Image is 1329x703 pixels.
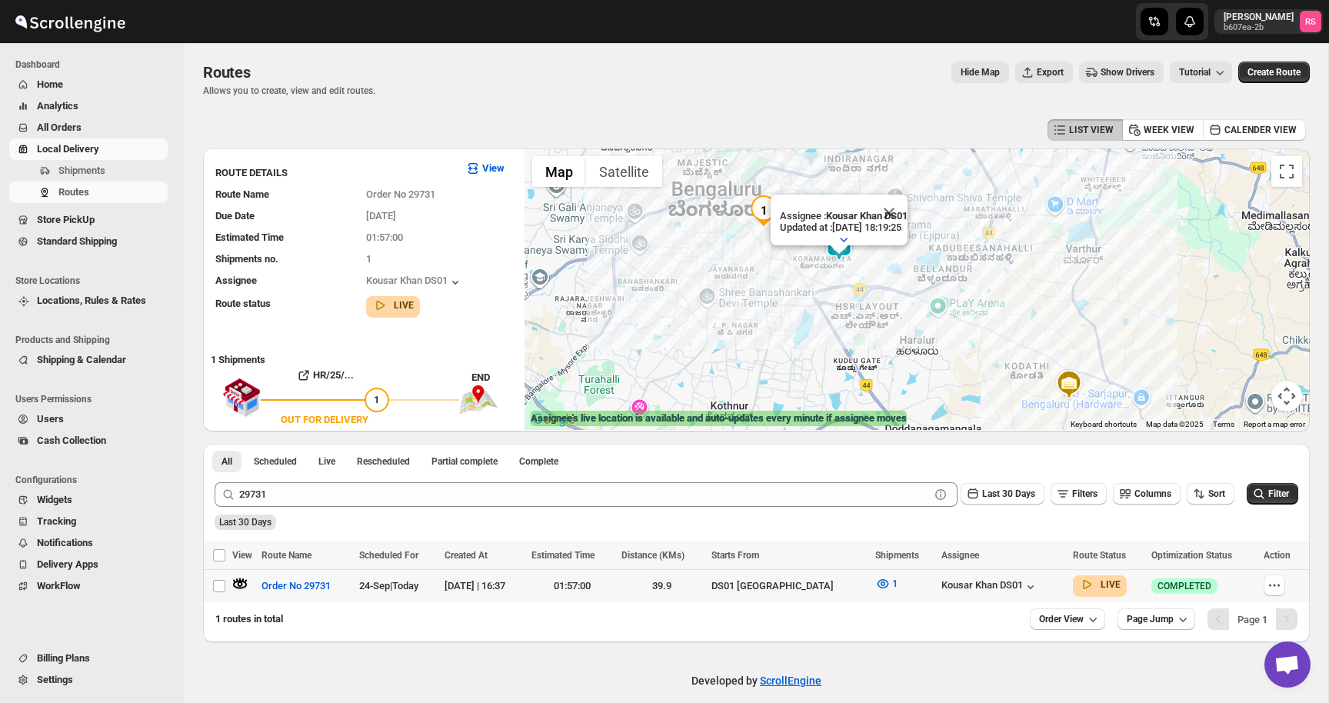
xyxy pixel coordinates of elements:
button: LIVE [372,298,414,313]
text: RS [1305,17,1316,27]
p: Assignee : [780,210,908,222]
a: Terms (opens in new tab) [1213,420,1234,428]
button: Filters [1051,483,1107,505]
span: Estimated Time [531,550,595,561]
span: Billing Plans [37,652,90,664]
div: Open chat [1264,641,1311,688]
div: DS01 [GEOGRAPHIC_DATA] [711,578,866,594]
span: Shipments [58,165,105,176]
button: User menu [1214,9,1323,34]
button: 1 [866,571,907,596]
span: Live [318,455,335,468]
button: Shipping & Calendar [9,349,168,371]
span: WorkFlow [37,580,81,591]
span: Users Permissions [15,393,174,405]
button: WEEK VIEW [1122,119,1204,141]
div: END [471,370,517,385]
button: WorkFlow [9,575,168,597]
span: Assignee [215,275,257,286]
button: Keyboard shortcuts [1071,419,1137,430]
b: HR/25/... [313,369,354,381]
span: Analytics [37,100,78,112]
span: Export [1037,66,1064,78]
span: 1 [374,394,379,405]
button: HR/25/... [261,363,389,388]
span: Create Route [1247,66,1301,78]
button: Close [871,195,908,232]
span: 01:57:00 [366,232,403,243]
button: Tracking [9,511,168,532]
span: Settings [37,674,73,685]
button: Order View [1030,608,1105,630]
button: Filter [1247,483,1298,505]
button: Page Jump [1117,608,1195,630]
span: Columns [1134,488,1171,499]
button: Routes [9,182,168,203]
span: Romil Seth [1300,11,1321,32]
span: Routes [58,186,89,198]
span: Order View [1039,613,1084,625]
img: shop.svg [222,368,261,428]
span: Last 30 Days [219,517,271,528]
button: Widgets [9,489,168,511]
a: ScrollEngine [760,675,821,687]
span: Shipments no. [215,253,278,265]
span: Distance (KMs) [621,550,684,561]
span: CALENDER VIEW [1224,124,1297,136]
span: Configurations [15,474,174,486]
span: Cash Collection [37,435,106,446]
button: Show street map [532,156,586,187]
button: LIVE [1079,577,1121,592]
div: 01:57:00 [531,578,612,594]
div: 1 [748,195,779,226]
span: Notifications [37,537,93,548]
span: Delivery Apps [37,558,98,570]
button: Sort [1187,483,1234,505]
span: Tutorial [1179,67,1211,78]
p: [PERSON_NAME] [1224,11,1294,23]
span: Page Jump [1127,613,1174,625]
span: Route status [215,298,271,309]
button: Export [1015,62,1073,83]
img: Google [528,410,579,430]
h3: ROUTE DETAILS [215,165,453,181]
span: Due Date [215,210,255,222]
button: View [456,156,514,181]
span: Created At [445,550,488,561]
button: Shipments [9,160,168,182]
span: Widgets [37,494,72,505]
p: b607ea-2b [1224,23,1294,32]
img: trip_end.png [459,385,498,415]
span: Home [37,78,63,90]
button: Delivery Apps [9,554,168,575]
span: Order No 29731 [366,188,435,200]
button: Kousar Khan DS01 [941,579,1038,595]
b: 1 Shipments [203,346,265,365]
button: Billing Plans [9,648,168,669]
span: Locations, Rules & Rates [37,295,146,306]
label: Assignee's live location is available and auto-updates every minute if assignee moves [531,411,907,426]
span: WEEK VIEW [1144,124,1194,136]
button: CALENDER VIEW [1203,119,1306,141]
span: Store PickUp [37,214,95,225]
span: Users [37,413,64,425]
span: Tracking [37,515,76,527]
p: Developed by [691,673,821,688]
button: Settings [9,669,168,691]
img: ScrollEngine [12,2,128,41]
b: 1 [1262,614,1267,625]
span: Optimization Status [1151,550,1232,561]
span: Complete [519,455,558,468]
span: Scheduled For [359,550,418,561]
span: Route Name [215,188,269,200]
button: Home [9,74,168,95]
a: Report a map error [1244,420,1305,428]
b: LIVE [1101,579,1121,590]
span: All [221,455,232,468]
span: Sort [1208,488,1225,499]
a: Open this area in Google Maps (opens a new window) [528,410,579,430]
button: Order No 29731 [252,574,340,598]
span: Assignee [941,550,979,561]
span: Action [1264,550,1291,561]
